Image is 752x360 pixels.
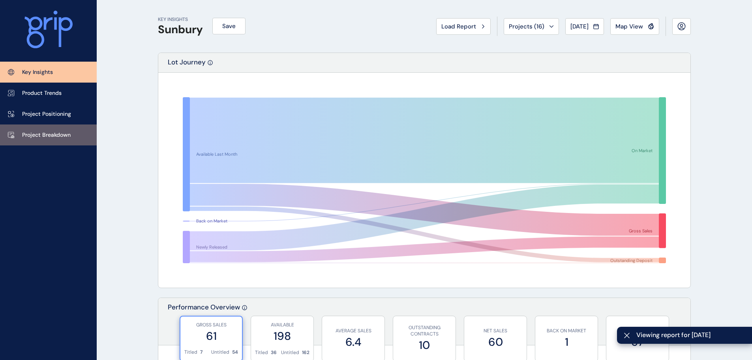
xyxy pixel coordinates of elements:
[397,324,452,338] p: OUTSTANDING CONTRACTS
[168,58,206,72] p: Lot Journey
[200,349,203,356] p: 7
[212,18,246,34] button: Save
[255,349,268,356] p: Titled
[539,328,594,334] p: BACK ON MARKET
[232,349,238,356] p: 54
[441,23,476,30] span: Load Report
[22,110,71,118] p: Project Positioning
[468,334,523,350] label: 60
[211,349,229,356] p: Untitled
[22,89,62,97] p: Product Trends
[281,349,299,356] p: Untitled
[184,328,238,344] label: 61
[184,322,238,328] p: GROSS SALES
[636,331,746,339] span: Viewing report for [DATE]
[539,334,594,350] label: 1
[271,349,277,356] p: 36
[302,349,309,356] p: 162
[468,328,523,334] p: NET SALES
[509,23,544,30] span: Projects ( 16 )
[436,18,491,35] button: Load Report
[615,23,643,30] span: Map View
[158,16,203,23] p: KEY INSIGHTS
[22,131,71,139] p: Project Breakdown
[610,18,659,35] button: Map View
[610,334,665,350] label: 57
[222,22,236,30] span: Save
[255,328,309,344] label: 198
[326,334,381,350] label: 6.4
[184,349,197,356] p: Titled
[504,18,559,35] button: Projects (16)
[326,328,381,334] p: AVERAGE SALES
[610,328,665,334] p: NEWLY RELEASED
[255,322,309,328] p: AVAILABLE
[22,68,53,76] p: Key Insights
[570,23,589,30] span: [DATE]
[168,303,240,345] p: Performance Overview
[397,337,452,353] label: 10
[565,18,604,35] button: [DATE]
[158,23,203,36] h1: Sunbury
